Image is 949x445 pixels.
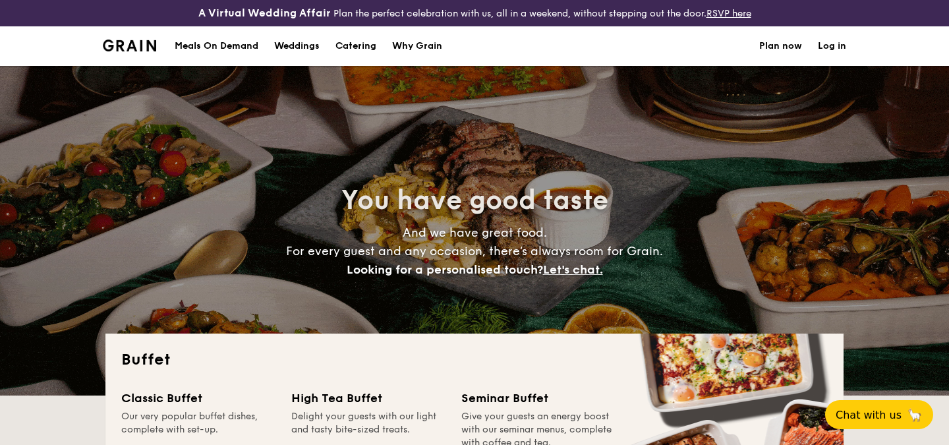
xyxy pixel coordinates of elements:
a: Logotype [103,40,156,51]
div: Weddings [274,26,320,66]
a: Why Grain [384,26,450,66]
div: Seminar Buffet [461,389,616,407]
div: Plan the perfect celebration with us, all in a weekend, without stepping out the door. [158,5,791,21]
div: Why Grain [392,26,442,66]
a: Catering [328,26,384,66]
a: Meals On Demand [167,26,266,66]
div: Delight your guests with our light and tasty bite-sized treats. [291,410,446,436]
a: Weddings [266,26,328,66]
img: Grain [103,40,156,51]
a: RSVP here [706,8,751,19]
span: And we have great food. For every guest and any occasion, there’s always room for Grain. [286,225,663,277]
a: Log in [818,26,846,66]
span: Let's chat. [543,262,603,277]
div: Meals On Demand [175,26,258,66]
span: Chat with us [836,409,902,421]
a: Plan now [759,26,802,66]
span: 🦙 [907,407,923,423]
span: You have good taste [341,185,608,216]
div: Classic Buffet [121,389,275,407]
h4: A Virtual Wedding Affair [198,5,331,21]
h1: Catering [335,26,376,66]
button: Chat with us🦙 [825,400,933,429]
span: Looking for a personalised touch? [347,262,543,277]
div: High Tea Buffet [291,389,446,407]
h2: Buffet [121,349,828,371]
div: Our very popular buffet dishes, complete with set-up. [121,410,275,436]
